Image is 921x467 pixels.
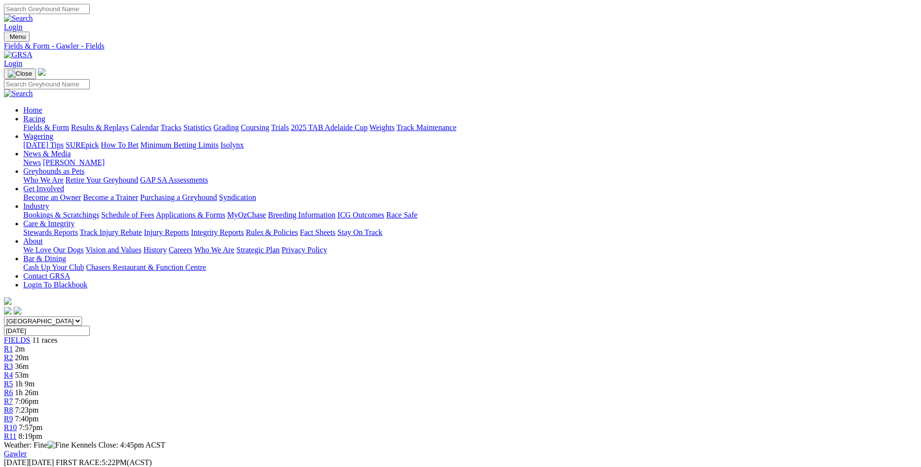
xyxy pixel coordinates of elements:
[4,42,917,50] a: Fields & Form - Gawler - Fields
[23,158,917,167] div: News & Media
[4,388,13,397] span: R6
[23,193,81,201] a: Become an Owner
[194,246,234,254] a: Who We Are
[241,123,269,132] a: Coursing
[15,380,34,388] span: 1h 9m
[23,141,64,149] a: [DATE] Tips
[23,115,45,123] a: Racing
[4,79,90,89] input: Search
[4,397,13,405] a: R7
[23,167,84,175] a: Greyhounds as Pets
[23,176,64,184] a: Who We Are
[4,371,13,379] a: R4
[23,150,71,158] a: News & Media
[71,123,129,132] a: Results & Replays
[23,123,917,132] div: Racing
[4,441,71,449] span: Weather: Fine
[4,307,12,315] img: facebook.svg
[397,123,456,132] a: Track Maintenance
[86,263,206,271] a: Chasers Restaurant & Function Centre
[66,176,138,184] a: Retire Your Greyhound
[23,211,917,219] div: Industry
[4,353,13,362] a: R2
[15,388,38,397] span: 1h 26m
[246,228,298,236] a: Rules & Policies
[23,246,917,254] div: About
[268,211,335,219] a: Breeding Information
[4,415,13,423] a: R9
[219,193,256,201] a: Syndication
[140,193,217,201] a: Purchasing a Greyhound
[191,228,244,236] a: Integrity Reports
[4,23,22,31] a: Login
[140,141,218,149] a: Minimum Betting Limits
[161,123,182,132] a: Tracks
[4,423,17,432] a: R10
[184,123,212,132] a: Statistics
[271,123,289,132] a: Trials
[144,228,189,236] a: Injury Reports
[15,353,29,362] span: 20m
[56,458,101,467] span: FIRST RACE:
[18,432,42,440] span: 8:19pm
[386,211,417,219] a: Race Safe
[15,415,39,423] span: 7:40pm
[4,345,13,353] a: R1
[4,450,27,458] a: Gawler
[23,211,99,219] a: Bookings & Scratchings
[23,246,84,254] a: We Love Our Dogs
[4,336,30,344] a: FIELDS
[23,123,69,132] a: Fields & Form
[83,193,138,201] a: Become a Trainer
[337,211,384,219] a: ICG Outcomes
[10,33,26,40] span: Menu
[38,68,46,76] img: logo-grsa-white.png
[236,246,280,254] a: Strategic Plan
[4,362,13,370] a: R3
[15,362,29,370] span: 36m
[4,68,36,79] button: Toggle navigation
[43,158,104,167] a: [PERSON_NAME]
[23,132,53,140] a: Wagering
[23,176,917,184] div: Greyhounds as Pets
[15,371,29,379] span: 53m
[131,123,159,132] a: Calendar
[168,246,192,254] a: Careers
[23,263,84,271] a: Cash Up Your Club
[4,89,33,98] img: Search
[23,202,49,210] a: Industry
[23,141,917,150] div: Wagering
[4,50,33,59] img: GRSA
[23,106,42,114] a: Home
[369,123,395,132] a: Weights
[66,141,99,149] a: SUREpick
[15,406,39,414] span: 7:23pm
[143,246,167,254] a: History
[282,246,327,254] a: Privacy Policy
[4,432,17,440] a: R11
[23,158,41,167] a: News
[4,406,13,414] a: R8
[23,263,917,272] div: Bar & Dining
[8,70,32,78] img: Close
[156,211,225,219] a: Applications & Forms
[15,397,39,405] span: 7:06pm
[23,219,75,228] a: Care & Integrity
[4,458,54,467] span: [DATE]
[4,326,90,336] input: Select date
[80,228,142,236] a: Track Injury Rebate
[220,141,244,149] a: Isolynx
[23,281,87,289] a: Login To Blackbook
[23,272,70,280] a: Contact GRSA
[140,176,208,184] a: GAP SA Assessments
[56,458,152,467] span: 5:22PM(ACST)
